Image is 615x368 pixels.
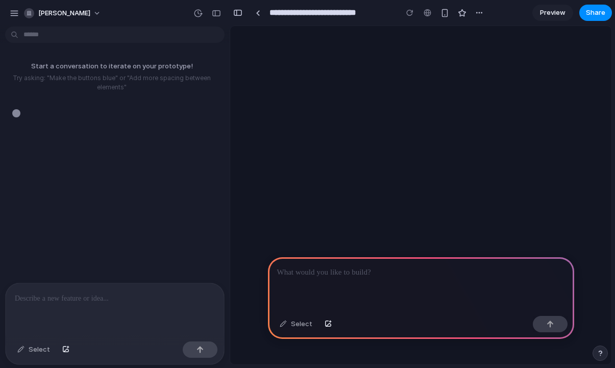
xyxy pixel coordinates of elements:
span: Preview [540,8,565,18]
span: [PERSON_NAME] [38,8,90,18]
a: Preview [532,5,573,21]
p: Start a conversation to iterate on your prototype! [4,61,219,71]
button: Share [579,5,612,21]
span: Share [586,8,605,18]
button: [PERSON_NAME] [20,5,106,21]
p: Try asking: "Make the buttons blue" or "Add more spacing between elements" [4,73,219,92]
